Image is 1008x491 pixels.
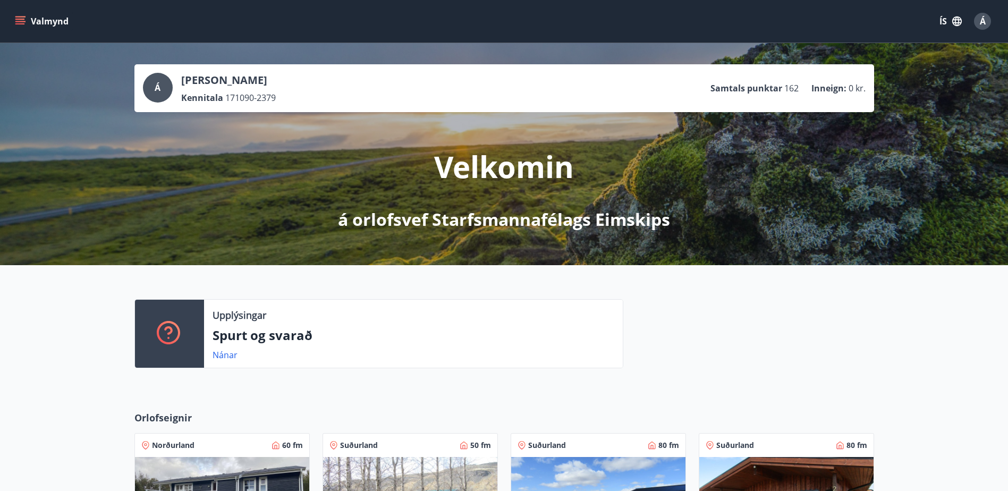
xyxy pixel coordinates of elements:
[658,440,679,451] span: 80 fm
[134,411,192,425] span: Orlofseignir
[338,208,670,231] p: á orlofsvef Starfsmannafélags Eimskips
[213,326,614,344] p: Spurt og svarað
[470,440,491,451] span: 50 fm
[152,440,194,451] span: Norðurland
[181,92,223,104] p: Kennitala
[282,440,303,451] span: 60 fm
[528,440,566,451] span: Suðurland
[846,440,867,451] span: 80 fm
[181,73,276,88] p: [PERSON_NAME]
[716,440,754,451] span: Suðurland
[13,12,73,31] button: menu
[934,12,968,31] button: ÍS
[434,146,574,187] p: Velkomin
[849,82,866,94] span: 0 kr.
[980,15,986,27] span: Á
[213,349,238,361] a: Nánar
[710,82,782,94] p: Samtals punktar
[155,82,160,94] span: Á
[225,92,276,104] span: 171090-2379
[213,308,266,322] p: Upplýsingar
[340,440,378,451] span: Suðurland
[970,9,995,34] button: Á
[811,82,846,94] p: Inneign :
[784,82,799,94] span: 162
